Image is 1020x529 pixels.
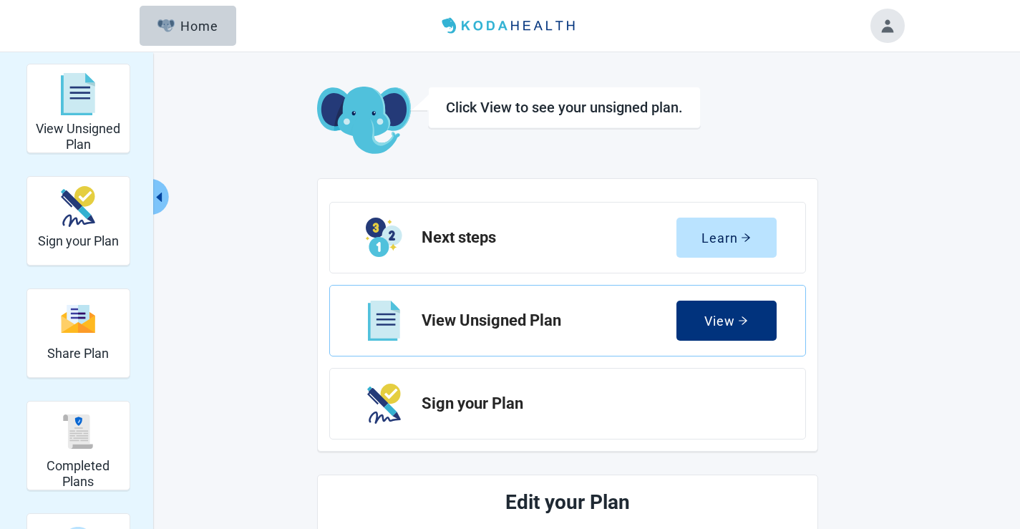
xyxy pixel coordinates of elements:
div: Share Plan [26,288,130,378]
h1: Edit your Plan [383,487,752,518]
img: Step Icon [367,384,401,424]
img: Koda Health [436,14,583,37]
h2: Completed Plans [33,458,124,489]
div: View Unsigned Plan [26,64,130,153]
span: arrow-right [741,233,751,243]
button: Toggle account menu [870,9,905,43]
button: Viewarrow-right [676,301,777,341]
img: Step Icon [366,218,402,258]
div: Learn [701,230,751,245]
img: Completed Plans [61,414,95,449]
img: Koda Elephant [317,87,411,155]
span: caret-left [152,190,166,204]
div: Home [157,19,219,33]
div: Sign your Plan [26,176,130,266]
h2: Next steps [422,229,676,246]
h2: Share Plan [47,346,109,361]
img: Elephant [157,19,175,32]
div: Click View to see your unsigned plan. [446,99,683,116]
button: ElephantHome [140,6,236,46]
img: View Unsigned Plan [61,73,95,116]
button: Collapse menu [151,179,169,215]
h2: View Unsigned Plan [33,121,124,152]
div: View [704,314,748,328]
img: Sign your Plan [61,186,95,227]
img: Share Plan [61,304,95,334]
h2: Sign your Plan [38,233,119,249]
button: Learnarrow-right [676,218,777,258]
div: Completed Plans [26,401,130,490]
span: arrow-right [738,316,748,326]
h2: View Unsigned Plan [422,312,676,329]
img: Step Icon [368,301,400,341]
h2: Sign your Plan [422,395,765,412]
